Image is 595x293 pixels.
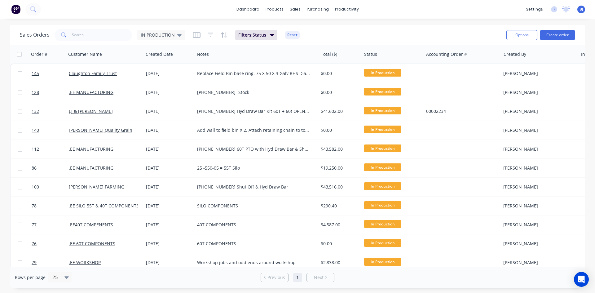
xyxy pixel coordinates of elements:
[31,51,47,57] div: Order #
[321,222,357,228] div: $4,587.00
[321,165,357,171] div: $19,250.00
[197,184,310,190] div: [PHONE_NUMBER] Shut Off & Hyd Draw Bar
[32,260,37,266] span: 79
[503,165,572,171] div: [PERSON_NAME]
[20,32,50,38] h1: Sales Orders
[15,274,46,281] span: Rows per page
[503,70,572,77] div: [PERSON_NAME]
[32,121,69,140] a: 140
[503,241,572,247] div: [PERSON_NAME]
[69,184,124,190] a: [PERSON_NAME] FARMING
[503,127,572,133] div: [PERSON_NAME]
[285,31,300,39] button: Reset
[321,241,357,247] div: $0.00
[503,203,572,209] div: [PERSON_NAME]
[69,222,113,228] a: .EE40T COMPENENTS
[146,51,173,57] div: Created Date
[32,108,39,114] span: 132
[32,234,69,253] a: 76
[146,203,192,209] div: [DATE]
[262,5,287,14] div: products
[364,258,401,266] span: In Production
[69,260,101,265] a: .EE WORKSHOP
[314,274,324,281] span: Next
[32,83,69,102] a: 128
[364,69,401,77] span: In Production
[146,222,192,228] div: [DATE]
[321,260,357,266] div: $2,838.00
[364,126,401,133] span: In Production
[321,203,357,209] div: $290.40
[574,272,589,287] div: Open Intercom Messenger
[32,89,39,95] span: 128
[146,260,192,266] div: [DATE]
[197,260,310,266] div: Workshop jobs and odd ends around workshop
[580,7,583,12] span: BJ
[32,197,69,215] a: 78
[321,51,337,57] div: Total ($)
[32,146,39,152] span: 112
[197,222,310,228] div: 40T COMPONENTS
[364,51,377,57] div: Status
[364,88,401,95] span: In Production
[321,70,357,77] div: $0.00
[321,184,357,190] div: $43,516.00
[197,89,310,95] div: [PHONE_NUMBER] -Stock
[238,32,266,38] span: Filters: Status
[504,51,526,57] div: Created By
[364,201,401,209] span: In Production
[332,5,362,14] div: productivity
[146,108,192,114] div: [DATE]
[32,203,37,209] span: 78
[146,70,192,77] div: [DATE]
[32,184,39,190] span: 100
[32,102,69,121] a: 132
[69,241,115,246] a: .EE 60T COMPONENTS
[197,51,209,57] div: Notes
[69,89,113,95] a: .EE MANUFACTURING
[32,127,39,133] span: 140
[503,260,572,266] div: [PERSON_NAME]
[503,146,572,152] div: [PERSON_NAME]
[146,184,192,190] div: [DATE]
[32,140,69,158] a: 112
[32,165,37,171] span: 86
[197,203,310,209] div: SILO COMPONENTS
[523,5,546,14] div: settings
[68,51,102,57] div: Customer Name
[267,274,285,281] span: Previous
[321,108,357,114] div: $41,602.00
[364,163,401,171] span: In Production
[32,70,39,77] span: 145
[146,165,192,171] div: [DATE]
[197,108,310,114] div: [PHONE_NUMBER] Hyd Draw Bar Kit 60T + 60t OPEN TOP PTO Bin PLUS HYD DRAW BAR AND UTE TOW HITCH
[287,5,304,14] div: sales
[197,70,310,77] div: Replace Field Bin base ring. 75 X 50 X 3 Galv RHS Dia 4260mm. Cut Length 13,384mm
[32,222,37,228] span: 77
[261,274,288,281] a: Previous page
[197,146,310,152] div: [PHONE_NUMBER] 60T PTO with Hyd Draw Bar & Shut Off
[364,239,401,247] span: In Production
[146,127,192,133] div: [DATE]
[69,203,139,209] a: .EE SILO 55T & 40T COMPONENTS
[197,241,310,247] div: 60T COMPONENTS
[146,146,192,152] div: [DATE]
[69,146,113,152] a: .EE MANUFACTURING
[197,165,310,171] div: 25 -550-05 = 55T Silo
[506,30,537,40] button: Options
[364,107,401,114] span: In Production
[11,5,20,14] img: Factory
[503,108,572,114] div: [PERSON_NAME]
[307,274,334,281] a: Next page
[69,70,117,76] a: Claughton Family Trust
[235,30,277,40] button: Filters:Status
[32,253,69,272] a: 79
[69,165,113,171] a: .EE MANUFACTURING
[233,5,262,14] a: dashboard
[32,241,37,247] span: 76
[426,51,467,57] div: Accounting Order #
[258,273,337,282] ul: Pagination
[321,146,357,152] div: $43,582.00
[364,182,401,190] span: In Production
[197,127,310,133] div: Add wall to field bin X 2. Attach retaining chain to top lid. Extend front ladder. (may be able t...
